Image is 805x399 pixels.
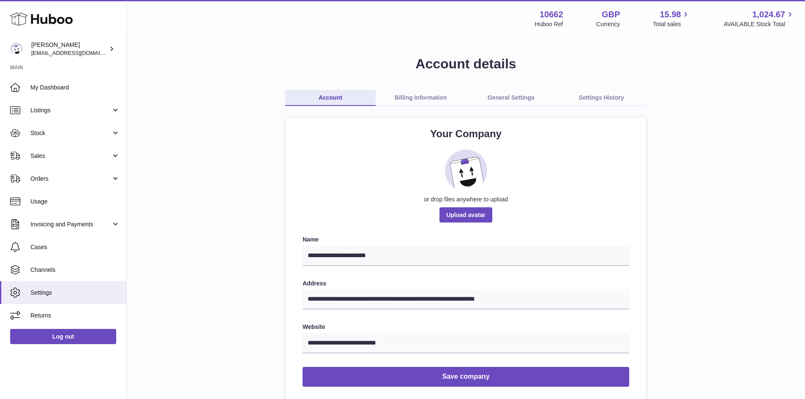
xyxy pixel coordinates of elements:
a: Settings History [556,90,647,106]
span: 15.98 [660,9,681,20]
label: Address [303,280,629,288]
span: Channels [30,266,120,274]
strong: GBP [602,9,620,20]
button: Save company [303,367,629,387]
span: Usage [30,198,120,206]
div: or drop files anywhere to upload [303,195,629,204]
a: Account [285,90,376,106]
a: Log out [10,329,116,344]
span: AVAILABLE Stock Total [723,20,795,28]
img: placeholder_image.svg [445,149,487,192]
span: My Dashboard [30,84,120,92]
span: Returns [30,312,120,320]
img: internalAdmin-10662@internal.huboo.com [10,43,23,55]
div: Huboo Ref [535,20,563,28]
a: General Settings [466,90,557,106]
h2: Your Company [303,127,629,141]
label: Website [303,323,629,331]
h1: Account details [140,55,791,73]
a: 1,024.67 AVAILABLE Stock Total [723,9,795,28]
span: Settings [30,289,120,297]
span: Total sales [653,20,690,28]
span: Upload avatar [439,207,492,223]
span: Invoicing and Payments [30,220,111,228]
span: Cases [30,243,120,251]
div: [PERSON_NAME] [31,41,107,57]
strong: 10662 [540,9,563,20]
a: Billing Information [376,90,466,106]
label: Name [303,236,629,244]
span: 1,024.67 [752,9,785,20]
a: 15.98 Total sales [653,9,690,28]
div: Currency [596,20,620,28]
span: [EMAIL_ADDRESS][DOMAIN_NAME] [31,49,124,56]
span: Listings [30,106,111,114]
span: Stock [30,129,111,137]
span: Sales [30,152,111,160]
span: Orders [30,175,111,183]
